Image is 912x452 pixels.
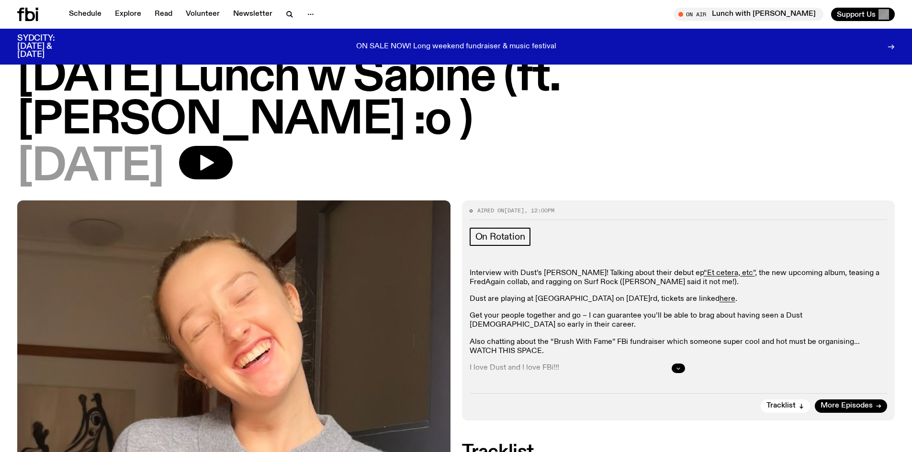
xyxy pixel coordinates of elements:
[766,402,796,409] span: Tracklist
[470,228,531,246] a: On Rotation
[837,10,876,19] span: Support Us
[227,8,278,21] a: Newsletter
[477,207,504,214] span: Aired on
[180,8,225,21] a: Volunteer
[356,43,556,51] p: ON SALE NOW! Long weekend fundraiser & music festival
[17,146,164,189] span: [DATE]
[109,8,147,21] a: Explore
[17,34,79,59] h3: SYDCITY: [DATE] & [DATE]
[470,295,888,304] p: Dust are playing at [GEOGRAPHIC_DATA] on [DATE] rd , tickets are linked .
[149,8,178,21] a: Read
[470,269,888,287] p: Interview with Dust’s [PERSON_NAME]! Talking about their debut ep , the new upcoming album, teasi...
[63,8,107,21] a: Schedule
[475,232,525,242] span: On Rotation
[470,338,888,356] p: Also chatting about the “Brush With Fame” FBi fundraiser which someone super cool and hot must be...
[761,399,810,413] button: Tracklist
[815,399,887,413] a: More Episodes
[720,295,735,303] a: here
[470,311,888,330] p: Get your people together and go – I can guarantee you’ll be able to brag about having seen a Dust...
[524,207,554,214] span: , 12:00pm
[674,8,823,21] button: On AirLunch with [PERSON_NAME]
[17,56,895,142] h1: [DATE] Lunch w Sabine (ft. [PERSON_NAME] :o )
[704,269,755,277] a: “Et cetera, etc”
[504,207,524,214] span: [DATE]
[831,8,895,21] button: Support Us
[821,402,873,409] span: More Episodes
